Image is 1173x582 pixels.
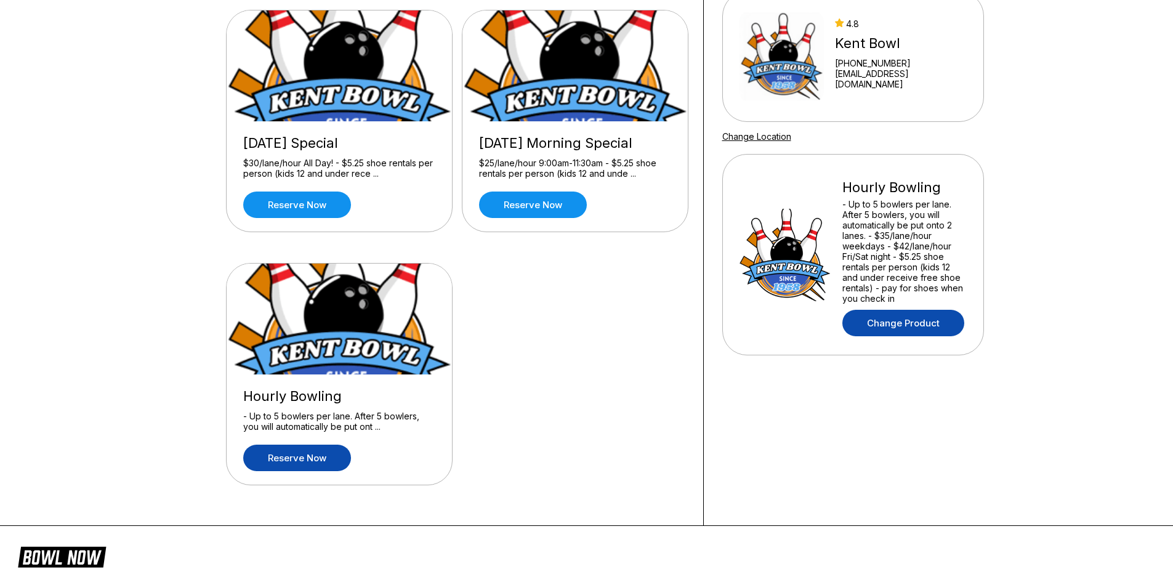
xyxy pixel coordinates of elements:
div: [PHONE_NUMBER] [835,58,967,68]
img: Wednesday Special [227,10,453,121]
div: $25/lane/hour 9:00am-11:30am - $5.25 shoe rentals per person (kids 12 and unde ... [479,158,671,179]
img: Sunday Morning Special [462,10,689,121]
img: Hourly Bowling [739,209,831,301]
div: Hourly Bowling [842,179,967,196]
a: Change Location [722,131,791,142]
div: $30/lane/hour All Day! - $5.25 shoe rentals per person (kids 12 and under rece ... [243,158,435,179]
a: Reserve now [479,192,587,218]
div: - Up to 5 bowlers per lane. After 5 bowlers, you will automatically be put ont ... [243,411,435,432]
img: Hourly Bowling [227,264,453,374]
a: Reserve now [243,192,351,218]
a: Change Product [842,310,964,336]
img: Kent Bowl [739,10,824,103]
div: - Up to 5 bowlers per lane. After 5 bowlers, you will automatically be put onto 2 lanes. - $35/la... [842,199,967,304]
a: [EMAIL_ADDRESS][DOMAIN_NAME] [835,68,967,89]
div: 4.8 [835,18,967,29]
div: Kent Bowl [835,35,967,52]
a: Reserve now [243,445,351,471]
div: [DATE] Morning Special [479,135,671,152]
div: [DATE] Special [243,135,435,152]
div: Hourly Bowling [243,388,435,405]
